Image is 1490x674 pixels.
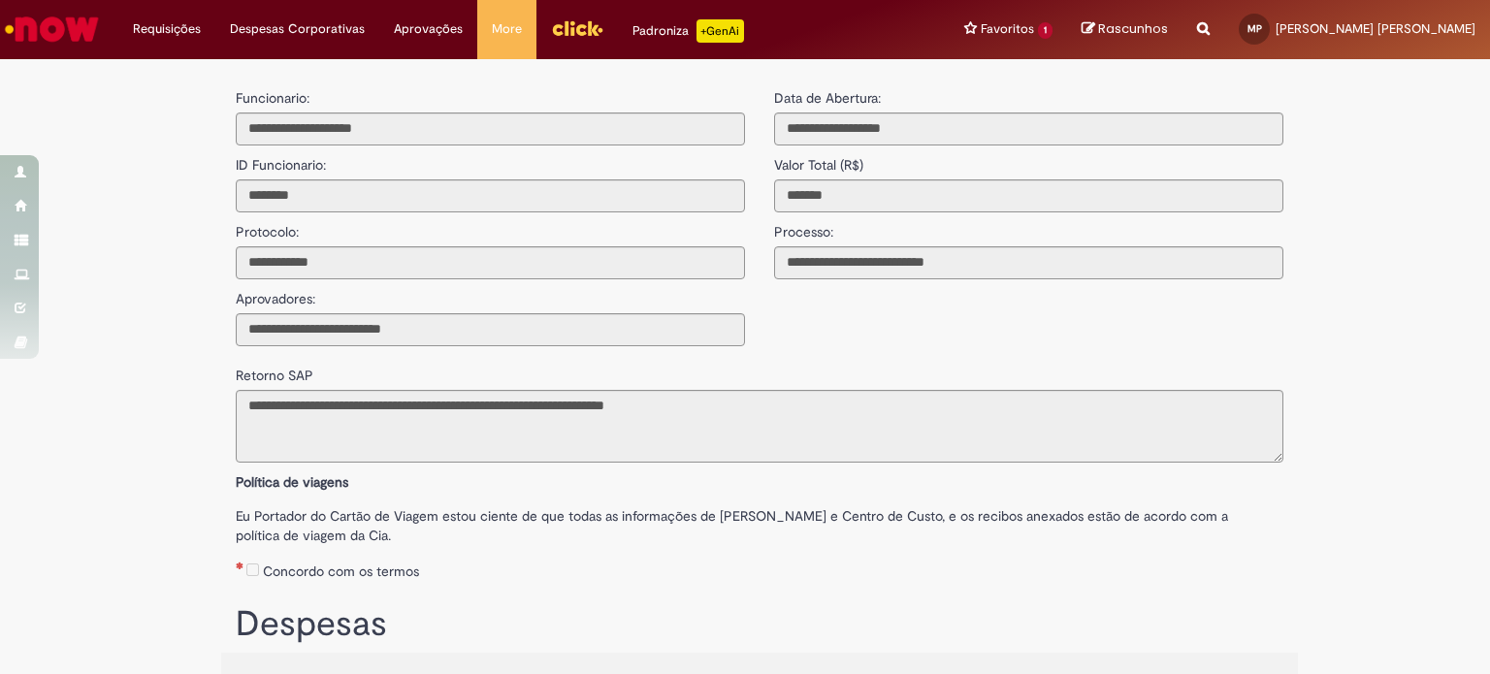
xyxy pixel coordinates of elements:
label: Concordo com os termos [263,562,419,581]
span: 1 [1038,22,1053,39]
img: ServiceNow [2,10,102,48]
label: Data de Abertura: [774,88,881,108]
label: Funcionario: [236,88,309,108]
span: Requisições [133,19,201,39]
span: [PERSON_NAME] [PERSON_NAME] [1276,20,1475,37]
a: Rascunhos [1082,20,1168,39]
div: Padroniza [632,19,744,43]
label: Valor Total (R$) [774,145,863,175]
span: More [492,19,522,39]
label: Protocolo: [236,212,299,241]
img: click_logo_yellow_360x200.png [551,14,603,43]
span: Favoritos [981,19,1034,39]
label: Processo: [774,212,833,241]
label: ID Funcionario: [236,145,326,175]
p: +GenAi [696,19,744,43]
span: Aprovações [394,19,463,39]
label: Aprovadores: [236,279,315,308]
label: Eu Portador do Cartão de Viagem estou ciente de que todas as informações de [PERSON_NAME] e Centr... [236,497,1283,545]
span: Rascunhos [1098,19,1168,38]
b: Política de viagens [236,473,348,491]
h1: Despesas [236,605,1283,644]
label: Retorno SAP [236,356,313,385]
span: MP [1247,22,1262,35]
span: Despesas Corporativas [230,19,365,39]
